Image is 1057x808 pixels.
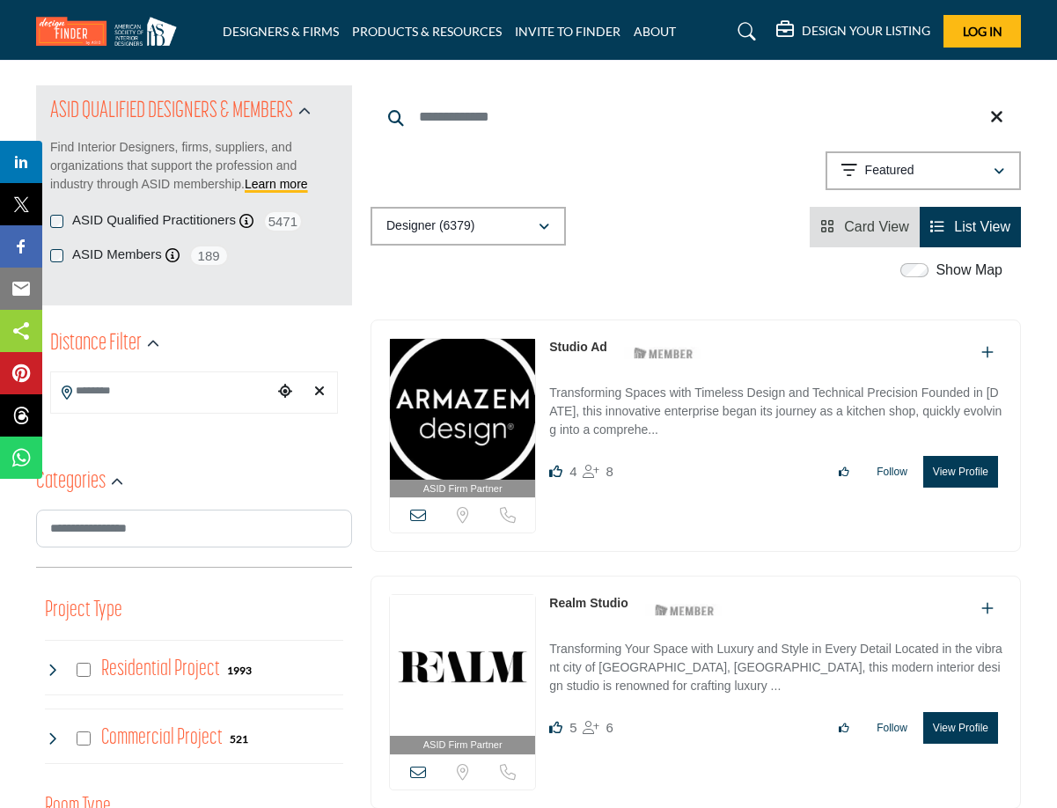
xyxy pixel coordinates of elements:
[549,465,562,478] i: Likes
[101,723,223,753] h4: Commercial Project: Involve the design, construction, or renovation of spaces used for business p...
[826,151,1021,190] button: Featured
[50,249,63,262] input: ASID Members checkbox
[549,340,607,354] a: Studio Ad
[820,219,909,234] a: View Card
[624,342,703,364] img: ASID Members Badge Icon
[72,210,236,231] label: ASID Qualified Practitioners
[776,21,930,42] div: DESIGN YOUR LISTING
[227,662,252,678] div: 1993 Results For Residential Project
[390,339,535,498] a: ASID Firm Partner
[549,384,1002,443] p: Transforming Spaces with Timeless Design and Technical Precision Founded in [DATE], this innovati...
[36,17,186,46] img: Site Logo
[865,457,919,487] button: Follow
[981,601,994,616] a: Add To List
[549,594,628,613] p: Realm Studio
[101,654,220,685] h4: Residential Project: Types of projects range from simple residential renovations to highly comple...
[390,595,535,754] a: ASID Firm Partner
[227,665,252,677] b: 1993
[920,207,1021,247] li: List View
[307,373,333,411] div: Clear search location
[230,731,248,746] div: 521 Results For Commercial Project
[583,717,613,738] div: Followers
[827,457,861,487] button: Like listing
[423,481,503,496] span: ASID Firm Partner
[423,738,503,753] span: ASID Firm Partner
[36,466,106,498] h2: Categories
[943,15,1021,48] button: Log In
[50,215,63,228] input: ASID Qualified Practitioners checkbox
[865,713,919,743] button: Follow
[515,24,620,39] a: INVITE TO FINDER
[954,219,1010,234] span: List View
[606,720,613,735] span: 6
[390,339,535,480] img: Studio Ad
[606,464,613,479] span: 8
[981,345,994,360] a: Add To List
[583,461,613,482] div: Followers
[77,731,91,746] input: Select Commercial Project checkbox
[549,640,1002,699] p: Transforming Your Space with Luxury and Style in Every Detail Located in the vibrant city of [GEO...
[273,373,298,411] div: Choose your current location
[844,219,909,234] span: Card View
[802,23,930,39] h5: DESIGN YOUR LISTING
[386,217,474,235] p: Designer (6379)
[245,177,308,191] a: Learn more
[189,245,229,267] span: 189
[36,510,352,547] input: Search Category
[865,162,914,180] p: Featured
[352,24,502,39] a: PRODUCTS & RESOURCES
[549,721,562,734] i: Likes
[51,374,273,408] input: Search Location
[77,663,91,677] input: Select Residential Project checkbox
[936,260,1002,281] label: Show Map
[263,210,303,232] span: 5471
[923,456,998,488] button: View Profile
[810,207,920,247] li: Card View
[549,373,1002,443] a: Transforming Spaces with Timeless Design and Technical Precision Founded in [DATE], this innovati...
[923,712,998,744] button: View Profile
[371,207,566,246] button: Designer (6379)
[963,24,1002,39] span: Log In
[827,713,861,743] button: Like listing
[721,18,767,46] a: Search
[634,24,676,39] a: ABOUT
[50,96,293,128] h2: ASID QUALIFIED DESIGNERS & MEMBERS
[549,596,628,610] a: Realm Studio
[549,338,607,356] p: Studio Ad
[230,733,248,746] b: 521
[569,720,576,735] span: 5
[72,245,162,265] label: ASID Members
[569,464,576,479] span: 4
[645,599,724,621] img: ASID Members Badge Icon
[930,219,1010,234] a: View List
[549,629,1002,699] a: Transforming Your Space with Luxury and Style in Every Detail Located in the vibrant city of [GEO...
[50,138,338,194] p: Find Interior Designers, firms, suppliers, and organizations that support the profession and indu...
[371,96,1021,138] input: Search Keyword
[223,24,339,39] a: DESIGNERS & FIRMS
[45,594,122,628] button: Project Type
[50,328,142,360] h2: Distance Filter
[390,595,535,736] img: Realm Studio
